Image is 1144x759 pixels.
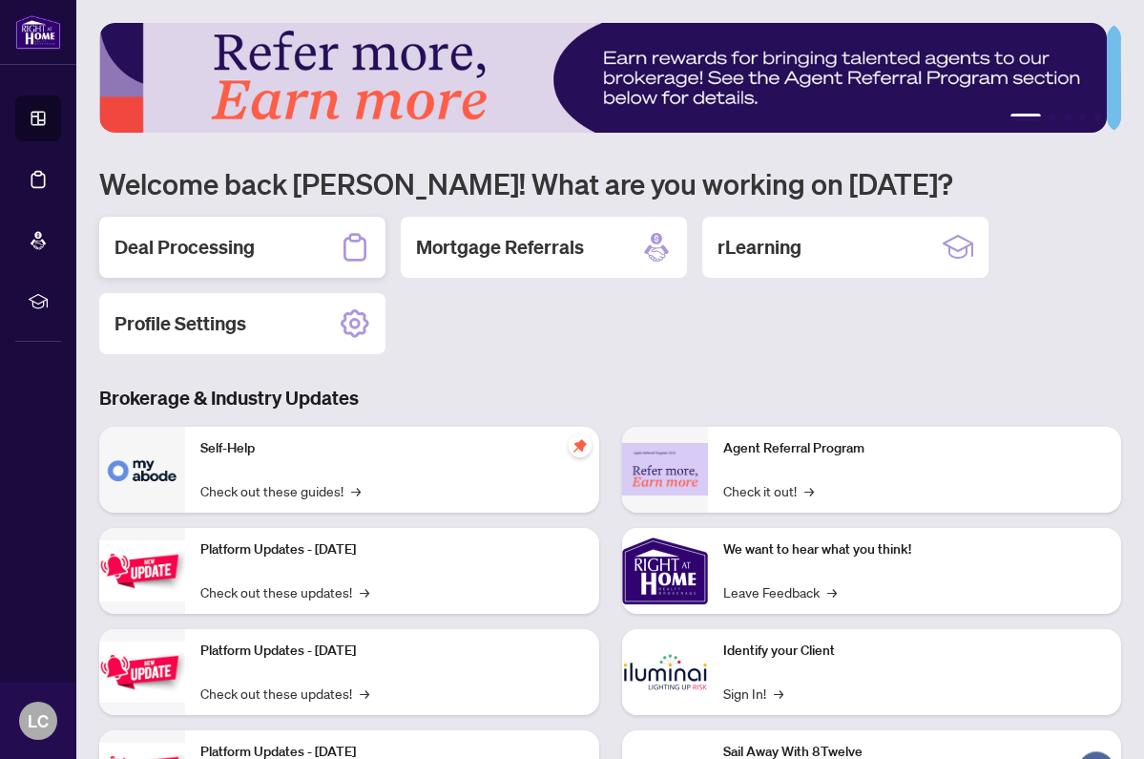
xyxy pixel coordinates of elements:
[622,443,708,495] img: Agent Referral Program
[360,581,369,602] span: →
[723,641,1107,662] p: Identify your Client
[774,683,783,704] span: →
[99,427,185,513] img: Self-Help
[200,641,584,662] p: Platform Updates - [DATE]
[200,438,584,459] p: Self-Help
[416,234,584,261] h2: Mortgage Referrals
[200,581,369,602] a: Check out these updates!→
[1010,114,1041,121] button: 1
[200,539,584,560] p: Platform Updates - [DATE]
[1094,114,1102,121] button: 5
[723,683,783,704] a: Sign In!→
[351,480,361,501] span: →
[622,528,708,614] img: We want to hear what you think!
[200,683,369,704] a: Check out these updates!→
[622,629,708,715] img: Identify your Client
[723,480,814,501] a: Check it out!→
[114,310,246,337] h2: Profile Settings
[360,683,369,704] span: →
[15,14,61,50] img: logo
[569,434,592,457] span: pushpin
[723,539,1107,560] p: We want to hear what you think!
[99,642,185,702] img: Platform Updates - July 8, 2025
[723,581,837,602] a: Leave Feedback→
[1079,114,1087,121] button: 4
[1068,692,1125,749] button: Open asap
[827,581,837,602] span: →
[718,234,801,261] h2: rLearning
[804,480,814,501] span: →
[200,480,361,501] a: Check out these guides!→
[114,234,255,261] h2: Deal Processing
[99,385,1121,411] h3: Brokerage & Industry Updates
[723,438,1107,459] p: Agent Referral Program
[1064,114,1071,121] button: 3
[99,23,1107,133] img: Slide 0
[99,540,185,601] img: Platform Updates - July 21, 2025
[1049,114,1056,121] button: 2
[99,165,1121,201] h1: Welcome back [PERSON_NAME]! What are you working on [DATE]?
[28,707,49,734] span: LC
